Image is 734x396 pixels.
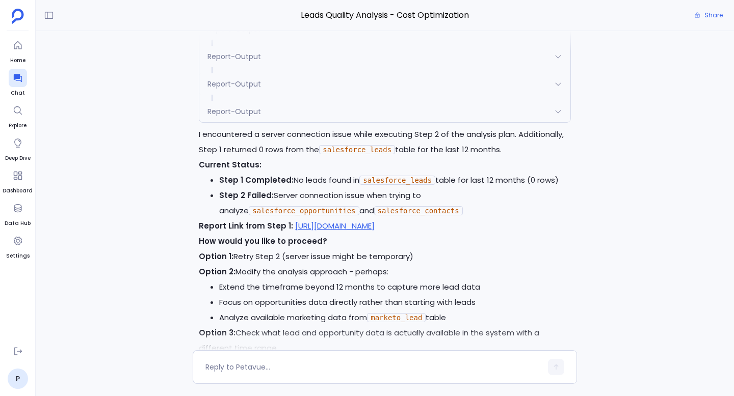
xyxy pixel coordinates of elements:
button: Share [688,8,729,22]
li: Focus on opportunities data directly rather than starting with leads [219,295,571,310]
strong: Option 2: [199,266,235,277]
a: P [8,369,28,389]
strong: Option 3: [199,327,235,338]
strong: Option 1: [199,251,233,262]
a: Deep Dive [5,134,31,162]
span: Report-Output [207,106,261,117]
span: Leads Quality Analysis - Cost Optimization [193,9,577,22]
a: Settings [6,232,30,260]
span: Settings [6,252,30,260]
li: Server connection issue when trying to analyze and [219,188,571,218]
code: salesforce_leads [359,176,435,185]
a: Chat [9,69,27,97]
a: Dashboard [3,166,33,195]
p: Modify the analysis approach - perhaps: [199,264,571,279]
li: Analyze available marketing data from table [219,310,571,325]
li: Extend the timeframe beyond 12 months to capture more lead data [219,279,571,295]
span: Report-Output [207,79,261,89]
span: Share [704,11,723,19]
span: Home [9,56,27,65]
img: petavue logo [12,9,24,24]
a: Explore [9,101,27,130]
code: marketo_lead [367,313,426,322]
span: Deep Dive [5,154,31,162]
code: salesforce_contacts [374,206,463,215]
strong: Step 1 Completed: [219,175,294,185]
span: Explore [9,122,27,130]
p: Check what lead and opportunity data is actually available in the system with a different time range [199,325,571,356]
p: I encountered a server connection issue while executing Step 2 of the analysis plan. Additionally... [199,127,571,157]
span: Report-Output [207,51,261,62]
p: Retry Step 2 (server issue might be temporary) [199,249,571,264]
span: Chat [9,89,27,97]
a: Home [9,36,27,65]
strong: How would you like to proceed? [199,236,327,246]
a: [URL][DOMAIN_NAME] [295,220,375,231]
a: Data Hub [5,199,31,228]
li: No leads found in table for last 12 months (0 rows) [219,173,571,188]
code: salesforce_opportunities [249,206,359,215]
strong: Report Link from Step 1: [199,220,293,231]
span: Data Hub [5,219,31,228]
span: Dashboard [3,187,33,195]
code: salesforce_leads [319,145,395,154]
strong: Current Status: [199,159,261,170]
strong: Step 2 Failed: [219,190,274,201]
